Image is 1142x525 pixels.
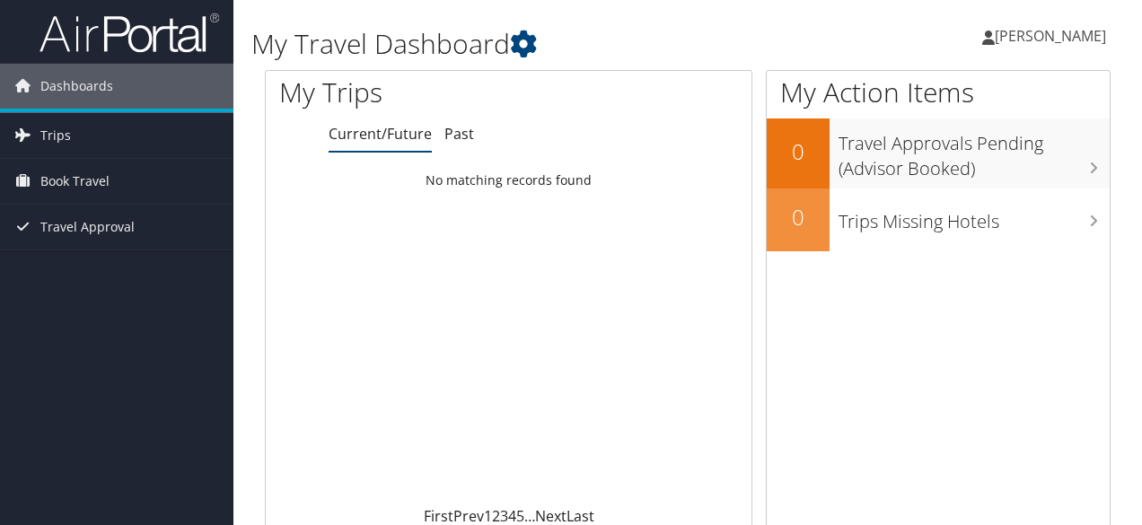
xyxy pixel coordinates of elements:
[40,205,135,249] span: Travel Approval
[40,113,71,158] span: Trips
[767,118,1110,188] a: 0Travel Approvals Pending (Advisor Booked)
[982,9,1124,63] a: [PERSON_NAME]
[444,124,474,144] a: Past
[279,74,536,111] h1: My Trips
[40,159,110,204] span: Book Travel
[767,202,830,232] h2: 0
[251,25,833,63] h1: My Travel Dashboard
[839,122,1110,181] h3: Travel Approvals Pending (Advisor Booked)
[839,200,1110,234] h3: Trips Missing Hotels
[329,124,432,144] a: Current/Future
[767,136,830,167] h2: 0
[40,64,113,109] span: Dashboards
[767,74,1110,111] h1: My Action Items
[40,12,219,54] img: airportal-logo.png
[995,26,1106,46] span: [PERSON_NAME]
[767,188,1110,251] a: 0Trips Missing Hotels
[266,164,751,197] td: No matching records found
